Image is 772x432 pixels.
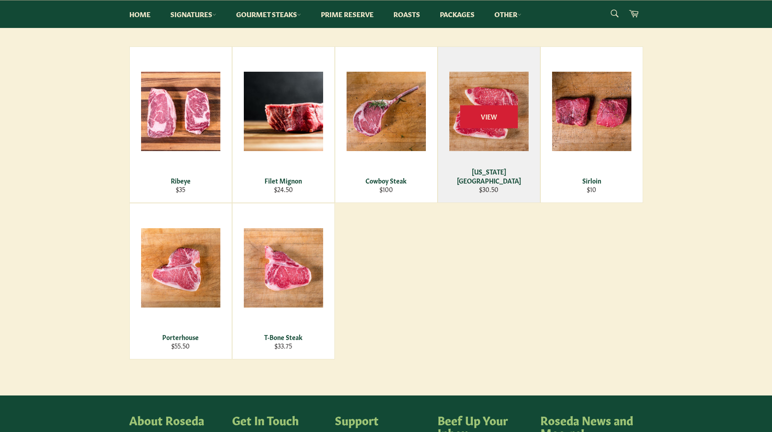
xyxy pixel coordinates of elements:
[384,0,429,28] a: Roasts
[135,176,226,185] div: Ribeye
[232,414,326,426] h4: Get In Touch
[129,203,232,359] a: Porterhouse Porterhouse $55.50
[546,185,637,193] div: $10
[238,341,329,350] div: $33.75
[238,185,329,193] div: $24.50
[161,0,225,28] a: Signatures
[546,176,637,185] div: Sirloin
[238,176,329,185] div: Filet Mignon
[341,185,431,193] div: $100
[485,0,530,28] a: Other
[431,0,484,28] a: Packages
[341,176,431,185] div: Cowboy Steak
[120,0,160,28] a: Home
[443,167,534,185] div: [US_STATE][GEOGRAPHIC_DATA]
[438,46,540,203] a: New York Strip [US_STATE][GEOGRAPHIC_DATA] $30.50 View
[141,228,220,308] img: Porterhouse
[335,46,438,203] a: Cowboy Steak Cowboy Steak $100
[244,228,323,308] img: T-Bone Steak
[312,0,383,28] a: Prime Reserve
[232,46,335,203] a: Filet Mignon Filet Mignon $24.50
[129,414,223,426] h4: About Roseda
[135,185,226,193] div: $35
[460,105,518,128] span: View
[135,341,226,350] div: $55.50
[135,333,226,341] div: Porterhouse
[335,414,429,426] h4: Support
[540,46,643,203] a: Sirloin Sirloin $10
[552,72,631,151] img: Sirloin
[129,46,232,203] a: Ribeye Ribeye $35
[347,72,426,151] img: Cowboy Steak
[244,72,323,151] img: Filet Mignon
[238,333,329,341] div: T-Bone Steak
[232,203,335,359] a: T-Bone Steak T-Bone Steak $33.75
[227,0,310,28] a: Gourmet Steaks
[141,72,220,151] img: Ribeye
